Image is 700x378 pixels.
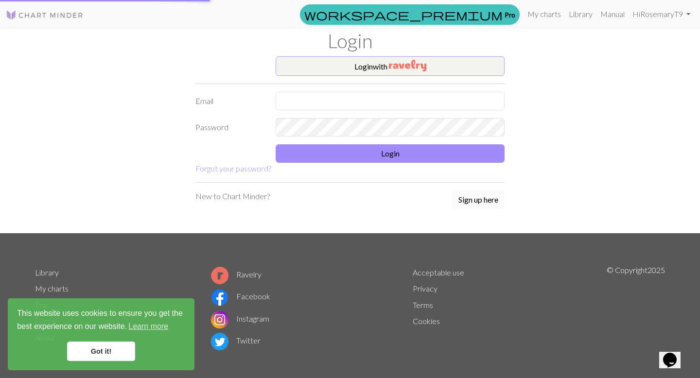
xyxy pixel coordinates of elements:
img: Ravelry logo [211,267,228,284]
img: Facebook logo [211,289,228,306]
button: Loginwith [276,56,505,76]
a: Forgot your password? [195,164,271,173]
a: Instagram [211,314,269,323]
label: Email [190,92,270,110]
a: Library [565,4,596,24]
a: Ravelry [211,270,262,279]
a: Privacy [413,284,437,293]
a: Library [35,268,59,277]
button: Login [276,144,505,163]
iframe: chat widget [659,339,690,368]
a: Twitter [211,336,261,345]
a: HiRosemaryT9 [629,4,694,24]
p: New to Chart Minder? [195,190,270,202]
label: Password [190,118,270,137]
a: Acceptable use [413,268,464,277]
a: My charts [524,4,565,24]
a: Terms [413,300,433,309]
a: My charts [35,284,69,293]
a: dismiss cookie message [67,342,135,361]
a: learn more about cookies [127,319,170,334]
a: Sign up here [452,190,505,210]
p: © Copyright 2025 [607,264,665,353]
a: Pro [300,4,520,25]
span: This website uses cookies to ensure you get the best experience on our website. [17,308,185,334]
button: Sign up here [452,190,505,209]
img: Ravelry [389,60,426,71]
span: workspace_premium [304,8,503,21]
a: Facebook [211,292,270,301]
h1: Login [29,29,671,52]
div: cookieconsent [8,298,194,370]
img: Twitter logo [211,333,228,350]
img: Logo [6,9,84,21]
a: Manual [596,4,629,24]
img: Instagram logo [211,311,228,328]
a: Cookies [413,316,440,326]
